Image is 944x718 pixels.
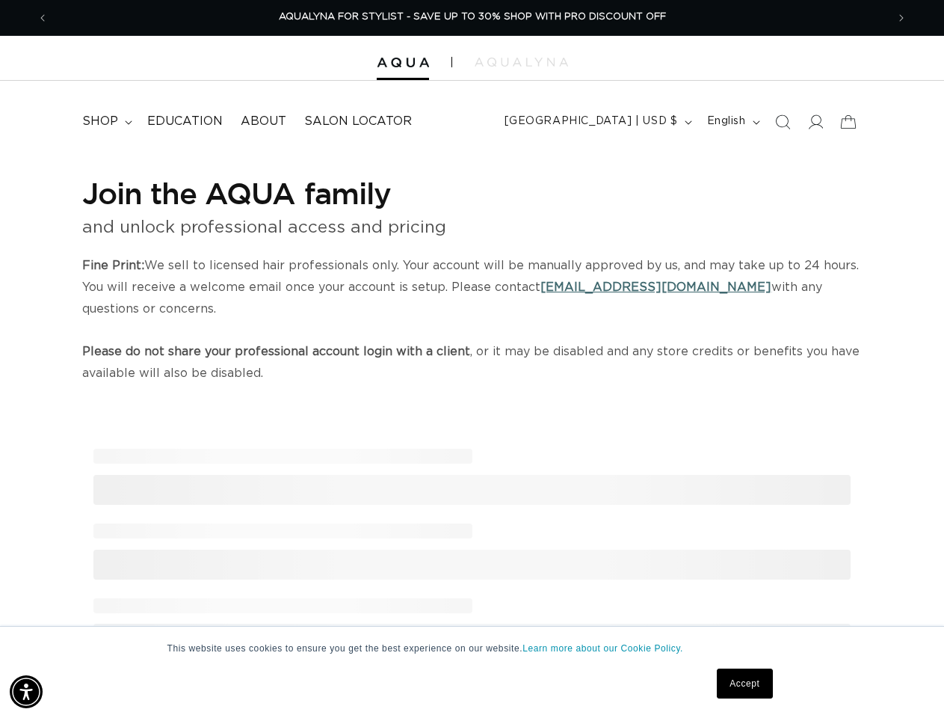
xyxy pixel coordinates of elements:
a: About [232,105,295,138]
button: English [698,108,766,136]
p: We sell to licensed hair professionals only. Your account will be manually approved by us, and ma... [82,255,861,384]
summary: shop [73,105,138,138]
img: aqualyna.com [475,58,568,67]
strong: Please do not share your professional account login with a client [82,346,470,358]
button: Next announcement [885,4,918,32]
a: Accept [717,669,772,699]
a: Learn more about our Cookie Policy. [522,643,683,654]
button: Previous announcement [26,4,59,32]
span: Salon Locator [304,114,412,129]
p: This website uses cookies to ensure you get the best experience on our website. [167,642,777,655]
h1: Join the AQUA family [82,174,861,212]
div: Accessibility Menu [10,675,43,708]
span: Education [147,114,223,129]
iframe: Chat Widget [745,556,944,718]
a: [EMAIL_ADDRESS][DOMAIN_NAME] [540,281,771,293]
a: Salon Locator [295,105,421,138]
strong: Fine Print: [82,260,144,271]
img: Aqua Hair Extensions [377,58,429,68]
a: Education [138,105,232,138]
span: AQUALYNA FOR STYLIST - SAVE UP TO 30% SHOP WITH PRO DISCOUNT OFF [279,12,666,22]
span: About [241,114,286,129]
span: shop [82,114,118,129]
p: and unlock professional access and pricing [82,212,861,243]
button: [GEOGRAPHIC_DATA] | USD $ [496,108,698,136]
span: [GEOGRAPHIC_DATA] | USD $ [505,114,678,129]
summary: Search [766,105,799,138]
span: English [707,114,746,129]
